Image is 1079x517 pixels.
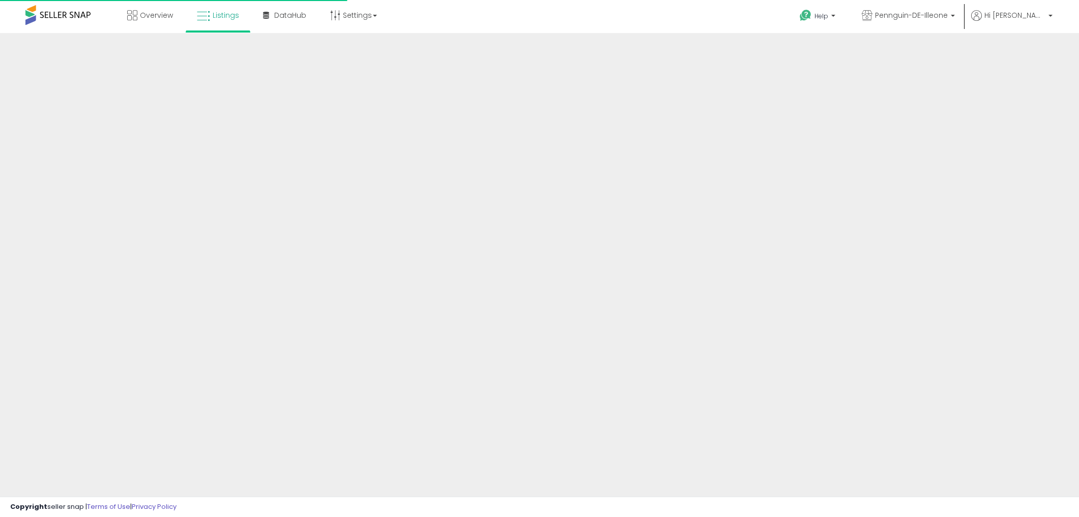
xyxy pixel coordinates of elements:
span: Overview [140,10,173,20]
span: Listings [213,10,239,20]
span: DataHub [274,10,306,20]
span: Help [814,12,828,20]
i: Get Help [799,9,812,22]
span: Pennguin-DE-Illeone [875,10,948,20]
a: Hi [PERSON_NAME] [971,10,1053,33]
a: Help [792,2,845,33]
span: Hi [PERSON_NAME] [984,10,1045,20]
